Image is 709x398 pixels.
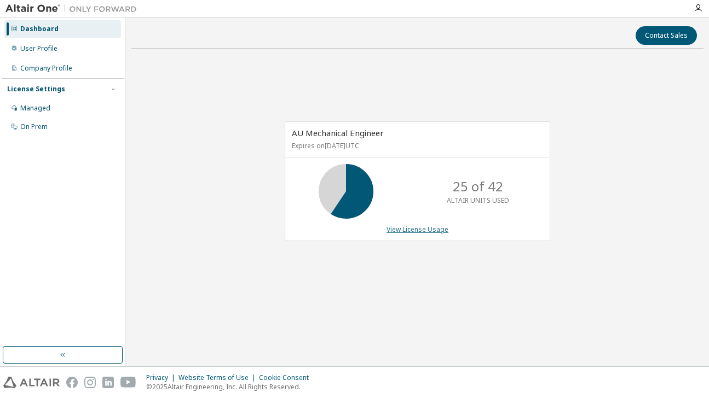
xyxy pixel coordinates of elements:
[387,225,448,234] a: View License Usage
[292,127,384,138] span: AU Mechanical Engineer
[120,377,136,388] img: youtube.svg
[178,373,259,382] div: Website Terms of Use
[20,44,57,53] div: User Profile
[5,3,142,14] img: Altair One
[447,196,509,205] p: ALTAIR UNITS USED
[66,377,78,388] img: facebook.svg
[20,122,48,131] div: On Prem
[20,64,72,73] div: Company Profile
[453,177,503,196] p: 25 of 42
[292,141,540,150] p: Expires on [DATE] UTC
[20,104,50,113] div: Managed
[259,373,315,382] div: Cookie Consent
[7,85,65,93] div: License Settings
[636,26,697,45] button: Contact Sales
[146,373,178,382] div: Privacy
[3,377,60,388] img: altair_logo.svg
[84,377,96,388] img: instagram.svg
[146,382,315,391] p: © 2025 Altair Engineering, Inc. All Rights Reserved.
[20,25,59,33] div: Dashboard
[102,377,114,388] img: linkedin.svg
